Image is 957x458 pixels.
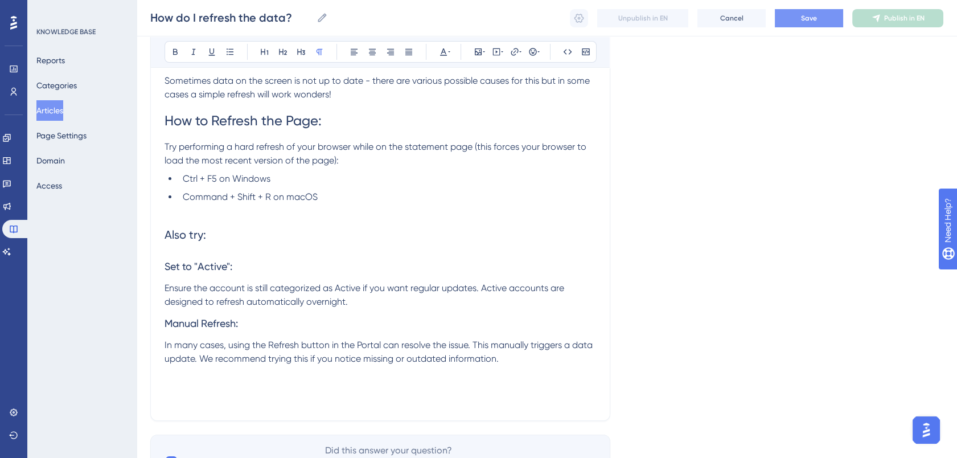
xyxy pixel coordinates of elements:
[720,14,744,23] span: Cancel
[36,100,63,121] button: Articles
[27,3,71,17] span: Need Help?
[36,175,62,196] button: Access
[618,14,668,23] span: Unpublish in EN
[165,228,206,242] span: Also try:
[597,9,688,27] button: Unpublish in EN
[801,14,817,23] span: Save
[150,10,312,26] input: Article Name
[183,191,318,202] span: Command + Shift + R on macOS
[909,413,943,447] iframe: UserGuiding AI Assistant Launcher
[165,317,238,329] span: Manual Refresh:
[165,283,566,307] span: Ensure the account is still categorized as Active if you want regular updates. Active accounts ar...
[165,141,589,166] span: Try performing a hard refresh of your browser while on the statement page (this forces your brows...
[775,9,843,27] button: Save
[697,9,766,27] button: Cancel
[884,14,925,23] span: Publish in EN
[36,50,65,71] button: Reports
[325,444,452,457] span: Did this answer your question?
[852,9,943,27] button: Publish in EN
[165,75,592,100] span: Sometimes data on the screen is not up to date - there are various possible causes for this but i...
[36,125,87,146] button: Page Settings
[36,27,96,36] div: KNOWLEDGE BASE
[36,150,65,171] button: Domain
[36,75,77,96] button: Categories
[165,113,322,129] span: How to Refresh the Page:
[183,173,270,184] span: Ctrl + F5 on Windows
[165,340,595,364] span: In many cases, using the Refresh button in the Portal can resolve the issue. This manually trigge...
[165,260,232,272] span: Set to "Active":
